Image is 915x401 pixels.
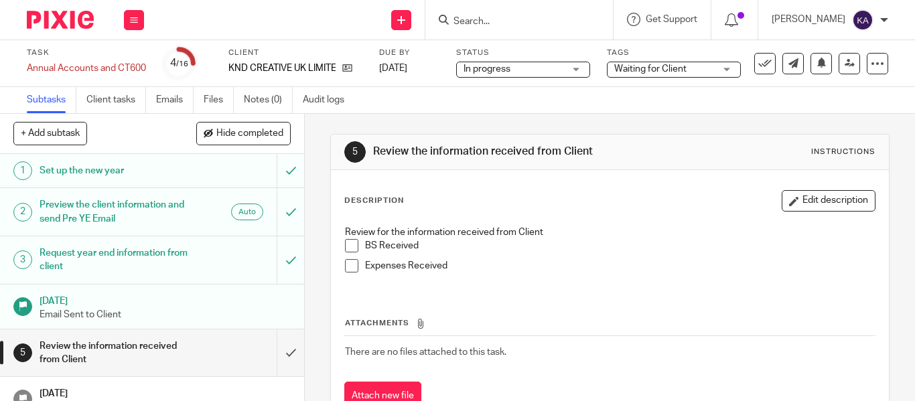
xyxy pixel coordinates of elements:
i: Open client page [342,63,352,73]
span: [DATE] [379,64,407,73]
span: Hide completed [216,129,283,139]
div: 3 [13,250,32,269]
span: There are no files attached to this task. [345,347,506,357]
span: In progress [464,64,510,74]
div: 1 [13,161,32,180]
label: Status [456,48,590,58]
div: 4 [170,56,188,71]
button: Edit description [782,190,875,212]
h1: Review the information received from Client [40,336,189,370]
a: Notes (0) [244,87,293,113]
a: Audit logs [303,87,354,113]
div: 5 [344,141,366,163]
small: /16 [176,60,188,68]
label: Task [27,48,146,58]
a: Files [204,87,234,113]
div: Annual Accounts and CT600 [27,62,146,75]
p: BS Received [365,239,875,252]
div: 5 [13,343,32,362]
h1: Review the information received from Client [373,145,638,159]
img: Pixie [27,11,94,29]
div: Mark as done [277,329,304,377]
a: Subtasks [27,87,76,113]
h1: [DATE] [40,291,291,308]
a: Send new email to KND CREATIVE UK LIMITED [782,53,804,74]
p: Email Sent to Client [40,308,291,321]
h1: Request year end information from client [40,243,189,277]
label: Client [228,48,362,58]
h1: Preview the client information and send Pre YE Email [40,195,189,229]
h1: [DATE] [40,384,291,400]
p: [PERSON_NAME] [772,13,845,26]
button: Hide completed [196,122,291,145]
button: + Add subtask [13,122,87,145]
div: Can't undo an automated email [277,188,304,236]
a: Reassign task [839,53,860,74]
span: Waiting for Client [614,64,687,74]
div: Automated emails are sent as soon as the preceding subtask is completed. [231,204,263,220]
div: 2 [13,203,32,222]
p: Description [344,195,404,206]
label: Due by [379,48,439,58]
span: Attachments [345,319,409,327]
p: Review for the information received from Client [345,226,875,239]
label: Tags [607,48,741,58]
div: Instructions [811,147,875,157]
p: Expenses Received [365,259,875,272]
h1: Set up the new year [40,161,189,181]
img: svg%3E [852,9,873,31]
input: Search [452,16,573,28]
a: Client tasks [86,87,146,113]
div: Mark as to do [277,236,304,284]
p: KND CREATIVE UK LIMITED [228,62,336,75]
span: Get Support [646,15,697,24]
button: Snooze task [811,53,832,74]
div: Mark as to do [277,154,304,187]
a: Emails [156,87,194,113]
